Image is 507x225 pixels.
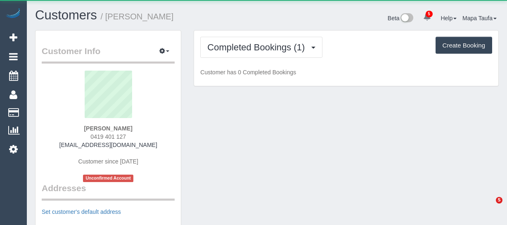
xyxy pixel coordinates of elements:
[388,15,413,21] a: Beta
[479,197,499,217] iframe: Intercom live chat
[42,45,175,64] legend: Customer Info
[419,8,435,26] a: 5
[35,8,97,22] a: Customers
[207,42,309,52] span: Completed Bookings (1)
[5,8,21,20] img: Automaid Logo
[83,175,133,182] span: Unconfirmed Account
[90,133,126,140] span: 0419 401 127
[200,68,492,76] p: Customer has 0 Completed Bookings
[78,158,138,165] span: Customer since [DATE]
[436,37,492,54] button: Create Booking
[496,197,502,204] span: 5
[426,11,433,17] span: 5
[42,208,121,215] a: Set customer's default address
[101,12,174,21] small: / [PERSON_NAME]
[400,13,413,24] img: New interface
[84,125,132,132] strong: [PERSON_NAME]
[200,37,322,58] button: Completed Bookings (1)
[462,15,497,21] a: Mapa Taufa
[59,142,157,148] a: [EMAIL_ADDRESS][DOMAIN_NAME]
[441,15,457,21] a: Help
